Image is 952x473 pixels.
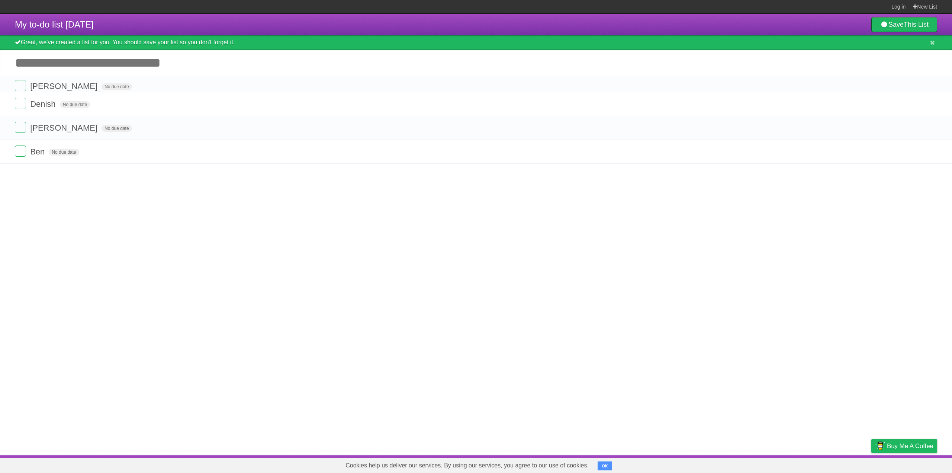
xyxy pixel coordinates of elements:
[15,80,26,91] label: Done
[887,440,933,453] span: Buy me a coffee
[102,125,132,132] span: No due date
[836,457,853,471] a: Terms
[772,457,788,471] a: About
[15,98,26,109] label: Done
[871,439,937,453] a: Buy me a coffee
[862,457,881,471] a: Privacy
[102,83,132,90] span: No due date
[797,457,827,471] a: Developers
[904,21,929,28] b: This List
[49,149,79,156] span: No due date
[15,19,94,29] span: My to-do list [DATE]
[30,147,46,156] span: Ben
[30,82,99,91] span: [PERSON_NAME]
[890,457,937,471] a: Suggest a feature
[338,458,596,473] span: Cookies help us deliver our services. By using our services, you agree to our use of cookies.
[871,17,937,32] a: SaveThis List
[30,123,99,132] span: [PERSON_NAME]
[30,99,57,109] span: Denish
[15,122,26,133] label: Done
[598,461,612,470] button: OK
[60,101,90,108] span: No due date
[15,146,26,157] label: Done
[875,440,885,452] img: Buy me a coffee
